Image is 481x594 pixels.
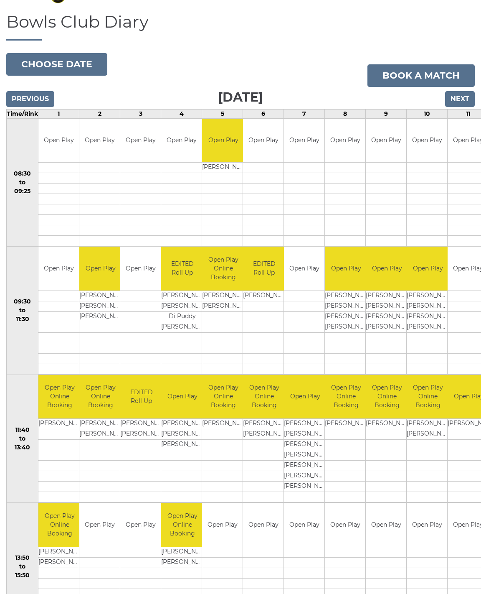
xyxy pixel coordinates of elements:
[366,375,408,419] td: Open Play Online Booking
[38,119,79,163] td: Open Play
[7,109,38,118] td: Time/Rink
[202,375,244,419] td: Open Play Online Booking
[366,119,406,163] td: Open Play
[79,375,122,419] td: Open Play Online Booking
[120,119,161,163] td: Open Play
[366,247,408,291] td: Open Play
[202,503,243,547] td: Open Play
[243,109,284,118] td: 6
[325,322,367,332] td: [PERSON_NAME]
[38,557,81,568] td: [PERSON_NAME]
[161,375,203,419] td: Open Play
[325,109,366,118] td: 8
[325,419,367,429] td: [PERSON_NAME]
[120,429,162,440] td: [PERSON_NAME]
[366,311,408,322] td: [PERSON_NAME]
[243,291,285,301] td: [PERSON_NAME]
[325,119,365,163] td: Open Play
[120,419,162,429] td: [PERSON_NAME]
[284,375,326,419] td: Open Play
[202,291,244,301] td: [PERSON_NAME]
[120,109,161,118] td: 3
[38,503,81,547] td: Open Play Online Booking
[325,247,367,291] td: Open Play
[6,53,107,76] button: Choose date
[161,440,203,450] td: [PERSON_NAME]
[6,13,475,41] h1: Bowls Club Diary
[161,547,203,557] td: [PERSON_NAME]
[366,301,408,311] td: [PERSON_NAME]
[202,301,244,311] td: [PERSON_NAME]
[161,311,203,322] td: Di Puddy
[325,301,367,311] td: [PERSON_NAME]
[202,419,244,429] td: [PERSON_NAME]
[366,291,408,301] td: [PERSON_NAME]
[161,429,203,440] td: [PERSON_NAME]
[7,247,38,375] td: 09:30 to 11:30
[284,482,326,492] td: [PERSON_NAME]
[161,301,203,311] td: [PERSON_NAME]
[79,503,120,547] td: Open Play
[325,503,365,547] td: Open Play
[284,440,326,450] td: [PERSON_NAME]
[284,119,324,163] td: Open Play
[366,419,408,429] td: [PERSON_NAME]
[366,109,407,118] td: 9
[407,301,449,311] td: [PERSON_NAME]
[243,375,285,419] td: Open Play Online Booking
[79,429,122,440] td: [PERSON_NAME]
[407,119,447,163] td: Open Play
[366,503,406,547] td: Open Play
[243,429,285,440] td: [PERSON_NAME]
[367,64,475,87] a: Book a match
[407,247,449,291] td: Open Play
[407,419,449,429] td: [PERSON_NAME]
[161,109,202,118] td: 4
[38,375,81,419] td: Open Play Online Booking
[407,429,449,440] td: [PERSON_NAME]
[407,322,449,332] td: [PERSON_NAME]
[445,91,475,107] input: Next
[79,311,122,322] td: [PERSON_NAME]
[407,375,449,419] td: Open Play Online Booking
[120,247,161,291] td: Open Play
[366,322,408,332] td: [PERSON_NAME]
[79,247,122,291] td: Open Play
[79,119,120,163] td: Open Play
[202,163,244,173] td: [PERSON_NAME]
[325,311,367,322] td: [PERSON_NAME]
[79,301,122,311] td: [PERSON_NAME]
[284,419,326,429] td: [PERSON_NAME]
[161,503,203,547] td: Open Play Online Booking
[202,247,244,291] td: Open Play Online Booking
[202,109,243,118] td: 5
[161,247,203,291] td: EDITED Roll Up
[120,503,161,547] td: Open Play
[284,450,326,461] td: [PERSON_NAME]
[243,503,284,547] td: Open Play
[38,419,81,429] td: [PERSON_NAME]
[284,429,326,440] td: [PERSON_NAME]
[243,247,285,291] td: EDITED Roll Up
[38,109,79,118] td: 1
[407,311,449,322] td: [PERSON_NAME]
[161,119,202,163] td: Open Play
[284,247,324,291] td: Open Play
[243,419,285,429] td: [PERSON_NAME]
[284,109,325,118] td: 7
[79,291,122,301] td: [PERSON_NAME]
[79,109,120,118] td: 2
[120,375,162,419] td: EDITED Roll Up
[325,375,367,419] td: Open Play Online Booking
[407,109,448,118] td: 10
[243,119,284,163] td: Open Play
[6,91,54,107] input: Previous
[7,118,38,247] td: 08:30 to 09:25
[79,419,122,429] td: [PERSON_NAME]
[407,503,447,547] td: Open Play
[284,503,324,547] td: Open Play
[284,461,326,471] td: [PERSON_NAME]
[161,291,203,301] td: [PERSON_NAME]
[325,291,367,301] td: [PERSON_NAME]
[407,291,449,301] td: [PERSON_NAME]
